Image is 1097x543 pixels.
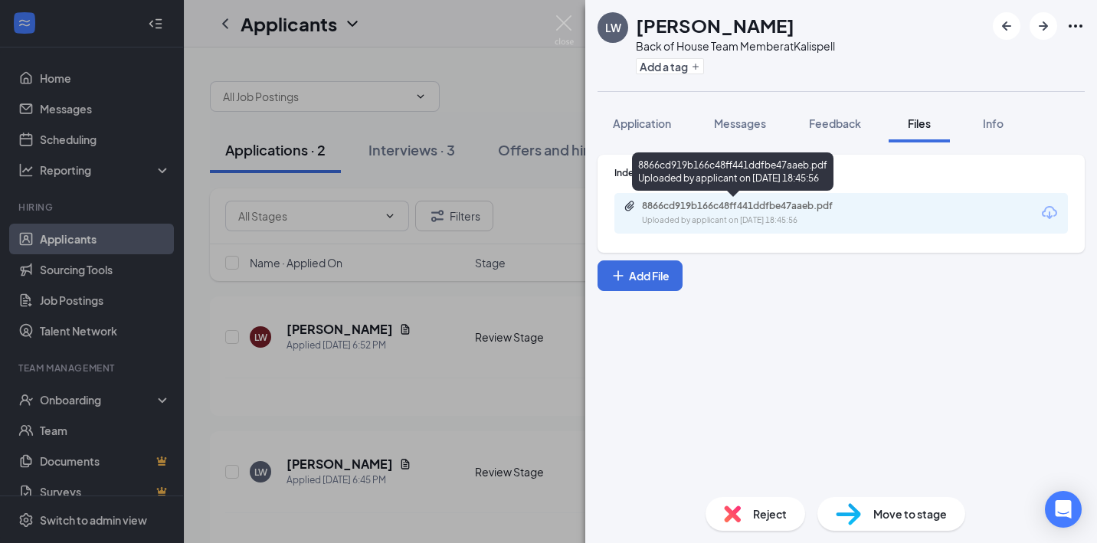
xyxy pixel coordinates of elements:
svg: ArrowLeftNew [997,17,1016,35]
span: Application [613,116,671,130]
svg: Download [1040,204,1059,222]
span: Reject [753,505,787,522]
button: ArrowRight [1030,12,1057,40]
svg: Paperclip [624,200,636,212]
div: Uploaded by applicant on [DATE] 18:45:56 [642,214,872,227]
span: Info [983,116,1004,130]
a: Paperclip8866cd919b166c48ff441ddfbe47aaeb.pdfUploaded by applicant on [DATE] 18:45:56 [624,200,872,227]
div: 8866cd919b166c48ff441ddfbe47aaeb.pdf [642,200,856,212]
div: Indeed Resume [614,166,1068,179]
h1: [PERSON_NAME] [636,12,794,38]
div: Back of House Team Member at Kalispell [636,38,835,54]
svg: Plus [691,62,700,71]
div: Open Intercom Messenger [1045,491,1082,528]
span: Messages [714,116,766,130]
button: ArrowLeftNew [993,12,1020,40]
span: Move to stage [873,505,947,522]
button: Add FilePlus [598,260,683,291]
svg: Plus [611,268,626,283]
span: Feedback [809,116,861,130]
span: Files [908,116,931,130]
div: 8866cd919b166c48ff441ddfbe47aaeb.pdf Uploaded by applicant on [DATE] 18:45:56 [632,152,833,191]
svg: ArrowRight [1034,17,1053,35]
div: LW [605,20,621,35]
button: PlusAdd a tag [636,58,704,74]
svg: Ellipses [1066,17,1085,35]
